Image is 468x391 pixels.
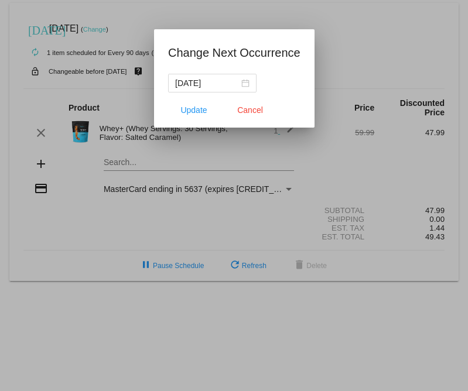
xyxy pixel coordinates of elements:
button: Update [168,100,220,121]
button: Close dialog [224,100,276,121]
span: Update [180,105,207,115]
input: Select date [175,77,239,90]
h1: Change Next Occurrence [168,43,300,62]
span: Cancel [237,105,263,115]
